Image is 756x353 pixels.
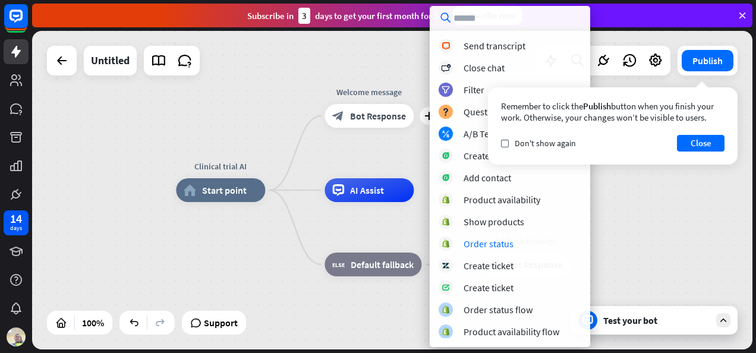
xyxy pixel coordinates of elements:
[202,184,247,196] span: Start point
[464,150,514,162] div: Create ticket
[501,100,724,123] div: Remember to click the button when you finish your work. Otherwise, your changes won’t be visible ...
[464,216,524,228] div: Show products
[464,84,484,96] div: Filter
[4,210,29,235] a: 14 days
[442,108,449,116] i: block_question
[332,110,344,122] i: block_bot_response
[464,128,496,140] div: A/B Test
[464,194,540,206] div: Product availability
[184,184,196,196] i: home_2
[167,160,274,172] div: Clinical trial AI
[10,213,22,224] div: 14
[464,260,514,272] div: Create ticket
[332,259,345,270] i: block_fallback
[583,100,611,112] span: Publish
[424,112,433,120] i: plus
[316,86,423,98] div: Welcome message
[442,86,450,94] i: filter
[464,172,511,184] div: Add contact
[350,110,406,122] span: Bot Response
[442,42,451,50] i: block_livechat
[204,313,238,332] span: Support
[350,184,384,196] span: AI Assist
[10,5,45,40] button: Open LiveChat chat widget
[464,304,533,316] div: Order status flow
[441,64,451,72] i: block_close_chat
[682,50,733,71] button: Publish
[603,314,710,326] div: Test your bot
[464,326,559,338] div: Product availability flow
[464,62,505,74] div: Close chat
[464,238,514,250] div: Order status
[78,313,108,332] div: 100%
[677,135,724,152] button: Close
[247,8,443,24] div: Subscribe in days to get your first month for $1
[91,46,130,75] div: Untitled
[464,282,514,294] div: Create ticket
[464,106,500,118] div: Question
[464,40,525,52] div: Send transcript
[351,259,414,270] span: Default fallback
[10,224,22,232] div: days
[442,130,450,138] i: block_ab_testing
[515,138,576,149] span: Don't show again
[298,8,310,24] div: 3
